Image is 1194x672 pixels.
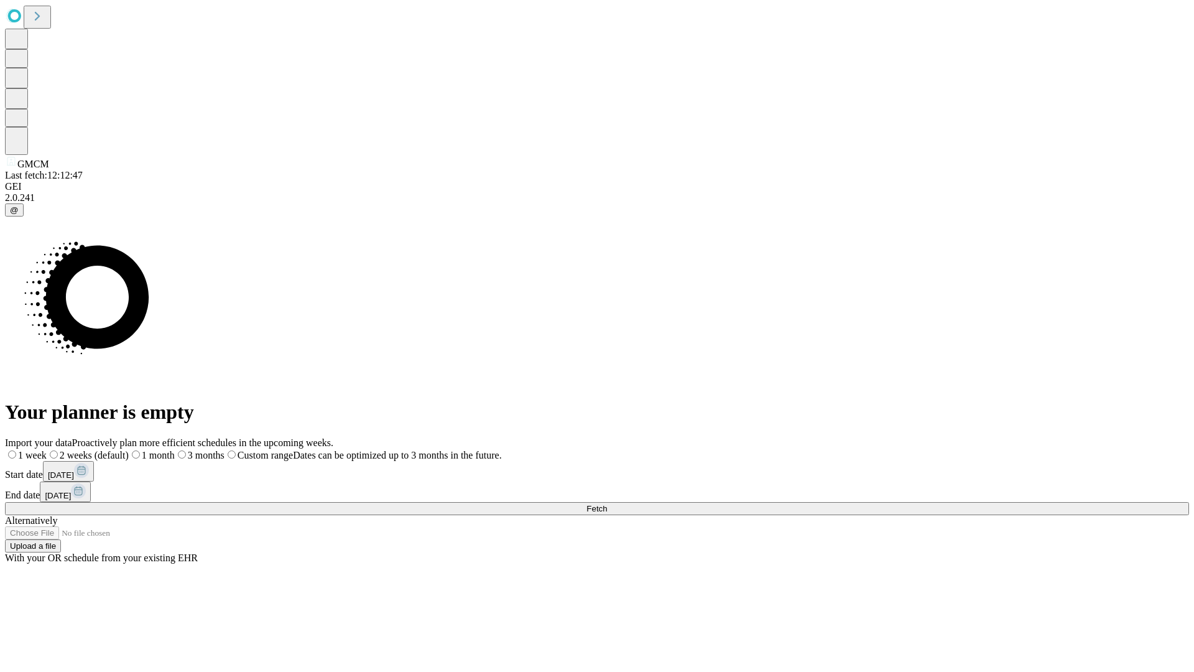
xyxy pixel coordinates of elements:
[40,482,91,502] button: [DATE]
[10,205,19,215] span: @
[45,491,71,500] span: [DATE]
[18,450,47,460] span: 1 week
[132,450,140,459] input: 1 month
[60,450,129,460] span: 2 weeks (default)
[72,437,333,448] span: Proactively plan more efficient schedules in the upcoming weeks.
[17,159,49,169] span: GMCM
[5,170,83,180] span: Last fetch: 12:12:47
[5,539,61,553] button: Upload a file
[5,192,1189,203] div: 2.0.241
[48,470,74,480] span: [DATE]
[5,401,1189,424] h1: Your planner is empty
[142,450,175,460] span: 1 month
[228,450,236,459] input: Custom rangeDates can be optimized up to 3 months in the future.
[5,553,198,563] span: With your OR schedule from your existing EHR
[5,181,1189,192] div: GEI
[586,504,607,513] span: Fetch
[5,482,1189,502] div: End date
[5,461,1189,482] div: Start date
[178,450,186,459] input: 3 months
[238,450,293,460] span: Custom range
[43,461,94,482] button: [DATE]
[8,450,16,459] input: 1 week
[5,437,72,448] span: Import your data
[5,203,24,217] button: @
[188,450,224,460] span: 3 months
[293,450,501,460] span: Dates can be optimized up to 3 months in the future.
[50,450,58,459] input: 2 weeks (default)
[5,515,57,526] span: Alternatively
[5,502,1189,515] button: Fetch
